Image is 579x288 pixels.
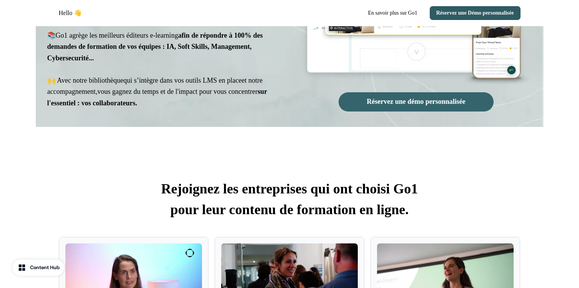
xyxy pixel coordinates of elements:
[47,77,263,95] span: et notre accompagnement,
[123,77,242,84] span: qui s’intègre dans vos outils LMS en place
[47,88,267,107] strong: sur l'essentiel : vos collaborateurs.
[30,264,60,271] div: Content Hub
[59,158,521,220] p: Rejoignez les entreprises qui ont choisi Go1 pour leur contenu de formation en ligne.
[430,6,521,20] button: Réservez une Démo personnalisée
[47,32,263,62] span: Go1 agrège les meilleurs éditeurs e-learning​
[12,260,64,276] button: Content Hub
[362,6,423,20] button: En savoir plus sur Go1
[59,8,82,18] p: Hello 👋
[47,88,267,107] span: vous gagnez du temps et de l'impact pour vous concentrer
[47,77,123,84] span: 🙌 Avec notre bibliothèque
[47,32,56,39] strong: 📚
[47,32,263,62] strong: afin de répondre à 100% des demandes de formation de vos équipes : IA, Soft Skills, Management, C...
[339,92,493,112] button: Réservez une démo personnalisée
